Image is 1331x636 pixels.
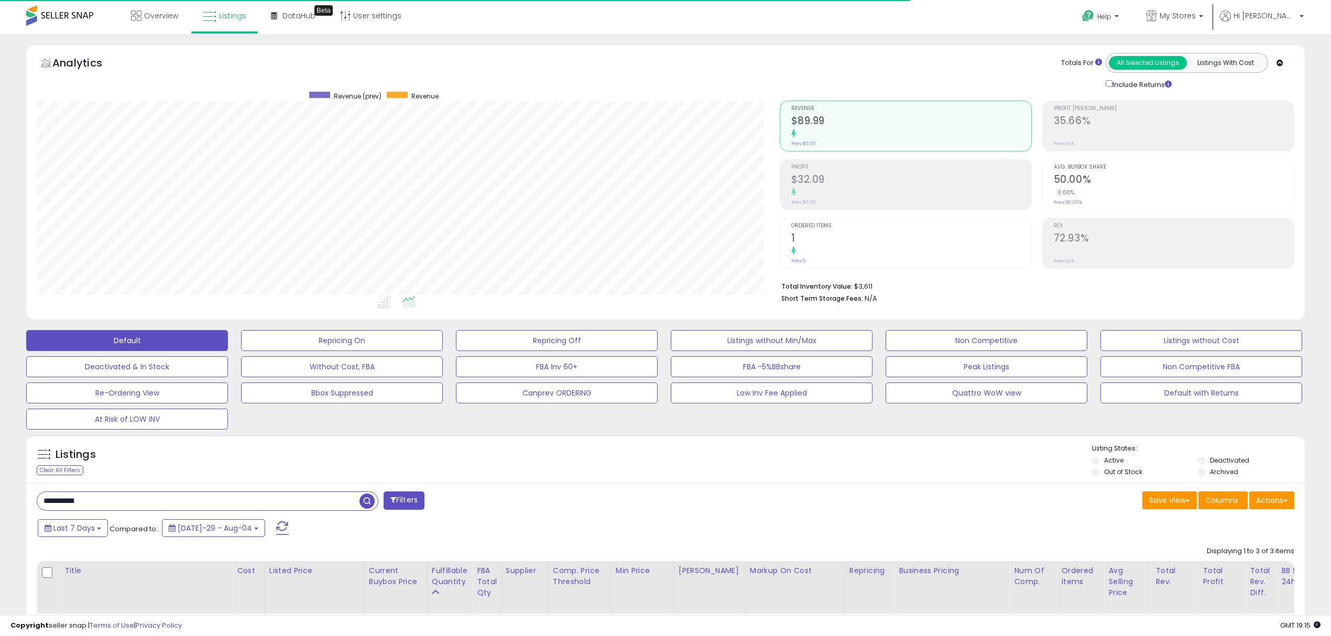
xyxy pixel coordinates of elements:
small: Prev: 50.00% [1054,199,1082,205]
a: Terms of Use [90,620,134,630]
span: Revenue (prev) [334,92,381,101]
b: Short Term Storage Fees: [781,294,863,303]
div: BB Share 24h. [1281,565,1319,587]
div: Num of Comp. [1014,565,1052,587]
h5: Listings [56,447,96,462]
button: All Selected Listings [1109,56,1187,70]
button: Non Competitive [886,330,1087,351]
span: 2025-08-12 19:15 GMT [1280,620,1321,630]
button: Repricing Off [456,330,658,351]
div: Include Returns [1098,78,1184,90]
span: Profit [791,165,1031,170]
span: ROI [1054,223,1294,229]
th: CSV column name: cust_attr_1_Supplier [501,561,548,613]
div: seller snap | | [10,621,182,631]
div: Cost [237,565,260,576]
span: My Stores [1160,10,1196,21]
th: The percentage added to the cost of goods (COGS) that forms the calculator for Min & Max prices. [745,561,845,613]
button: Quattro WoW view [886,382,1087,403]
div: Markup on Cost [750,565,841,576]
small: Prev: N/A [1054,140,1074,147]
span: N/A [865,293,877,303]
h2: 50.00% [1054,173,1294,188]
h2: $32.09 [791,173,1031,188]
span: Help [1097,12,1111,21]
span: [DATE]-29 - Aug-04 [178,523,252,533]
div: Avg Selling Price [1108,565,1147,598]
a: Privacy Policy [136,620,182,630]
div: Total Rev. [1155,565,1194,587]
div: Fulfillable Quantity [432,565,468,587]
h2: 1 [791,232,1031,246]
div: Ordered Items [1061,565,1099,587]
label: Archived [1210,467,1238,476]
h2: 72.93% [1054,232,1294,246]
div: Clear All Filters [37,465,83,475]
p: Listing States: [1092,444,1305,454]
h2: 35.66% [1054,115,1294,129]
div: Comp. Price Threshold [553,565,607,587]
small: Prev: N/A [1054,258,1074,264]
button: Peak Listings [886,356,1087,377]
h2: $89.99 [791,115,1031,129]
div: Business Pricing [899,565,1005,576]
small: 0.00% [1054,189,1075,196]
h5: Analytics [52,56,123,73]
div: Repricing [849,565,890,576]
label: Out of Stock [1104,467,1142,476]
button: At Risk of LOW INV [26,409,228,430]
span: Overview [144,10,178,21]
div: Total Rev. Diff. [1250,565,1272,598]
div: Current Buybox Price [369,565,423,587]
div: Total Profit [1203,565,1241,587]
div: Listed Price [269,565,360,576]
span: Last 7 Days [53,523,95,533]
button: FBA Inv 60+ [456,356,658,377]
button: Deactivated & In Stock [26,356,228,377]
button: Default [26,330,228,351]
span: Revenue [791,106,1031,112]
small: Prev: $0.00 [791,199,816,205]
small: Prev: 0 [791,258,806,264]
b: Total Inventory Value: [781,282,853,291]
button: Listings With Cost [1186,56,1264,70]
div: Min Price [616,565,670,576]
button: Canprev ORDERING [456,382,658,403]
button: Default with Returns [1100,382,1302,403]
div: [PERSON_NAME] [679,565,741,576]
div: Title [64,565,228,576]
button: Re-Ordering View [26,382,228,403]
div: Supplier [506,565,544,576]
span: Hi [PERSON_NAME] [1234,10,1296,21]
button: FBA -5%BBshare [671,356,872,377]
div: Displaying 1 to 3 of 3 items [1207,546,1294,556]
div: Totals For [1061,58,1102,68]
button: Columns [1198,491,1248,509]
button: Last 7 Days [38,519,108,537]
span: DataHub [282,10,315,21]
label: Active [1104,456,1123,465]
button: Listings without Cost [1100,330,1302,351]
span: Listings [219,10,246,21]
button: Low Inv Fee Applied [671,382,872,403]
a: Hi [PERSON_NAME] [1220,10,1304,34]
i: Get Help [1082,9,1095,23]
button: Bbox Suppressed [241,382,443,403]
span: Columns [1205,495,1238,506]
label: Deactivated [1210,456,1249,465]
div: Tooltip anchor [314,5,333,16]
button: Save View [1142,491,1197,509]
div: FBA Total Qty [477,565,497,598]
span: Avg. Buybox Share [1054,165,1294,170]
strong: Copyright [10,620,49,630]
li: $3,611 [781,279,1287,292]
button: Filters [384,491,424,510]
span: Compared to: [110,524,158,534]
button: [DATE]-29 - Aug-04 [162,519,265,537]
span: Revenue [411,92,439,101]
button: Non Competitive FBA [1100,356,1302,377]
button: Listings without Min/Max [671,330,872,351]
button: Actions [1249,491,1294,509]
small: Prev: $0.00 [791,140,816,147]
span: Ordered Items [791,223,1031,229]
